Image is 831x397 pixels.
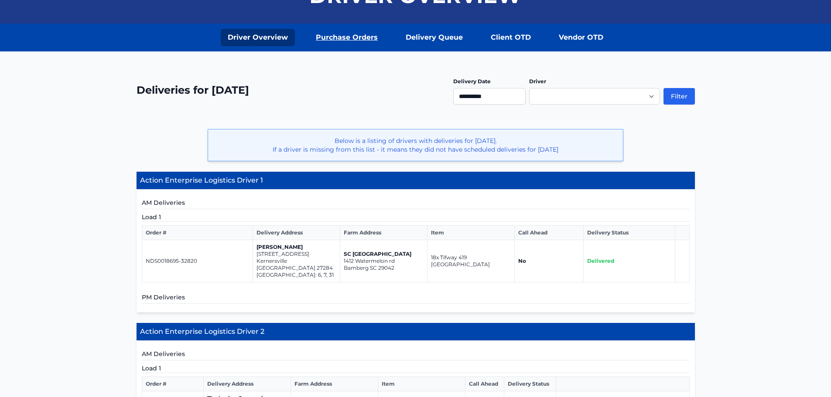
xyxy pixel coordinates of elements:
p: Kernersville [GEOGRAPHIC_DATA] 27284 [256,258,336,271]
h5: Load 1 [142,364,690,373]
a: Driver Overview [221,29,295,46]
th: Item [378,377,465,391]
th: Delivery Address [204,377,291,391]
th: Delivery Status [583,226,675,240]
p: [STREET_ADDRESS] [256,251,336,258]
a: Client OTD [484,29,538,46]
p: Below is a listing of drivers with deliveries for [DATE]. If a driver is missing from this list -... [215,136,616,154]
h5: PM Deliveries [142,293,690,304]
th: Item [427,226,514,240]
th: Delivery Address [253,226,340,240]
p: [GEOGRAPHIC_DATA]: 6, 7, 31 [256,271,336,278]
label: Driver [529,78,546,85]
p: [PERSON_NAME] [256,244,336,251]
a: Purchase Orders [309,29,385,46]
button: Filter [663,88,695,105]
p: NDS0018695-32820 [146,258,249,265]
h4: Action Enterprise Logistics Driver 1 [137,172,695,190]
th: Farm Address [340,226,427,240]
strong: No [518,258,526,264]
h5: AM Deliveries [142,198,690,209]
label: Delivery Date [453,78,491,85]
h5: Load 1 [142,213,690,222]
h4: Action Enterprise Logistics Driver 2 [137,323,695,341]
h5: AM Deliveries [142,349,690,360]
p: SC [GEOGRAPHIC_DATA] [344,251,424,258]
a: Vendor OTD [552,29,610,46]
a: Delivery Queue [399,29,470,46]
td: 18x Tifway 419 [GEOGRAPHIC_DATA] [427,240,514,282]
p: Bamberg SC 29042 [344,265,424,271]
th: Farm Address [291,377,378,391]
th: Delivery Status [504,377,556,391]
h2: Deliveries for [DATE] [137,83,249,97]
th: Order # [142,226,253,240]
th: Order # [142,377,204,391]
p: 1412 Watermelon rd [344,258,424,265]
th: Call Ahead [465,377,504,391]
span: Delivered [587,258,614,264]
th: Call Ahead [514,226,583,240]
